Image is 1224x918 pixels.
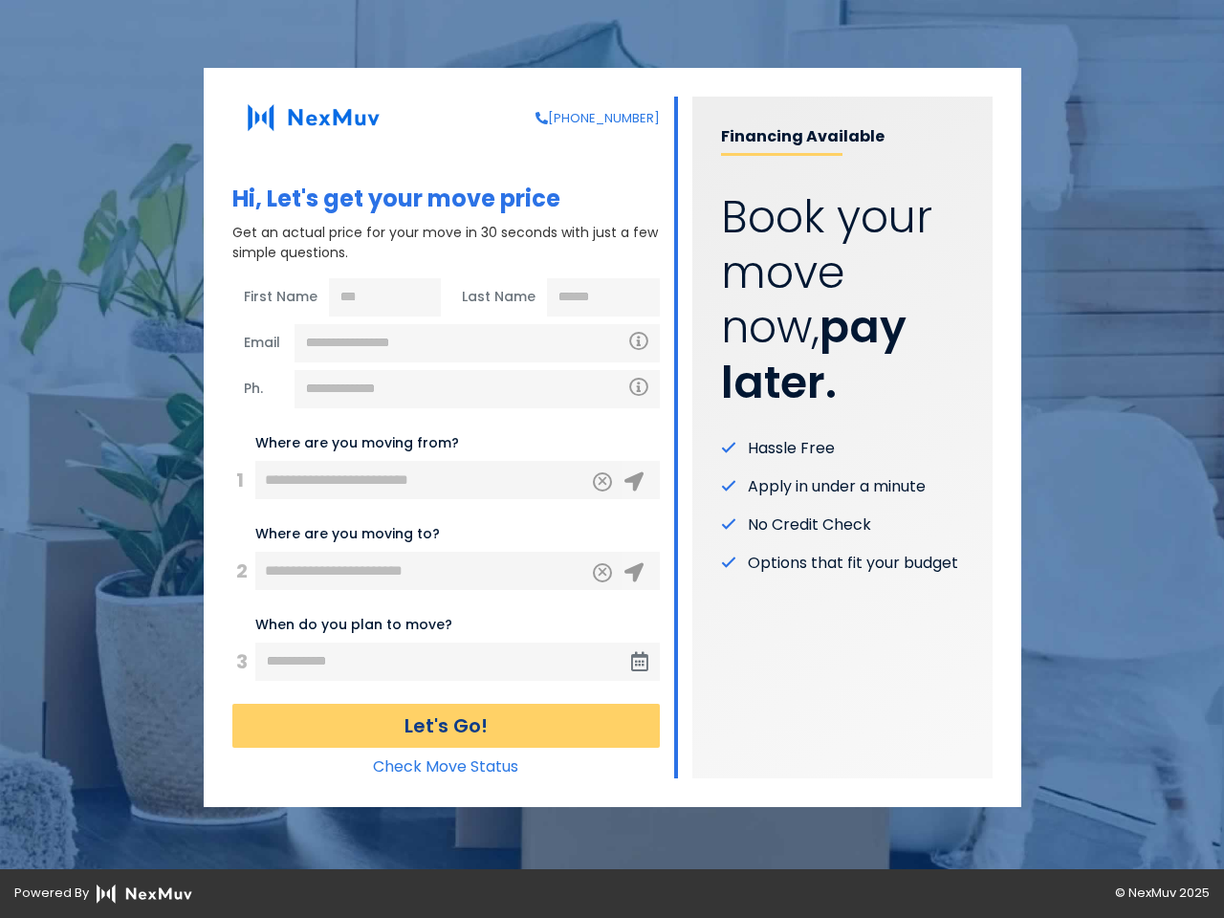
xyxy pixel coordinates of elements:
[255,433,459,453] label: Where are you moving from?
[721,296,907,413] strong: pay later.
[593,472,612,492] button: Clear
[593,563,612,582] button: Clear
[232,223,660,263] p: Get an actual price for your move in 30 seconds with just a few simple questions.
[748,552,958,575] span: Options that fit your budget
[721,190,964,410] p: Book your move now,
[255,552,622,590] input: 456 Elm St, City, ST ZIP
[232,704,660,748] button: Let's Go!
[612,884,1224,904] div: © NexMuv 2025
[232,97,395,140] img: NexMuv
[255,524,440,544] label: Where are you moving to?
[748,514,871,536] span: No Credit Check
[232,186,660,213] h1: Hi, Let's get your move price
[255,615,452,635] label: When do you plan to move?
[721,125,964,156] p: Financing Available
[232,324,295,362] span: Email
[232,278,329,317] span: First Name
[748,437,835,460] span: Hassle Free
[748,475,926,498] span: Apply in under a minute
[232,370,295,408] span: Ph.
[450,278,547,317] span: Last Name
[255,461,622,499] input: 123 Main St, City, ST ZIP
[373,755,518,777] a: Check Move Status
[535,109,660,128] a: [PHONE_NUMBER]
